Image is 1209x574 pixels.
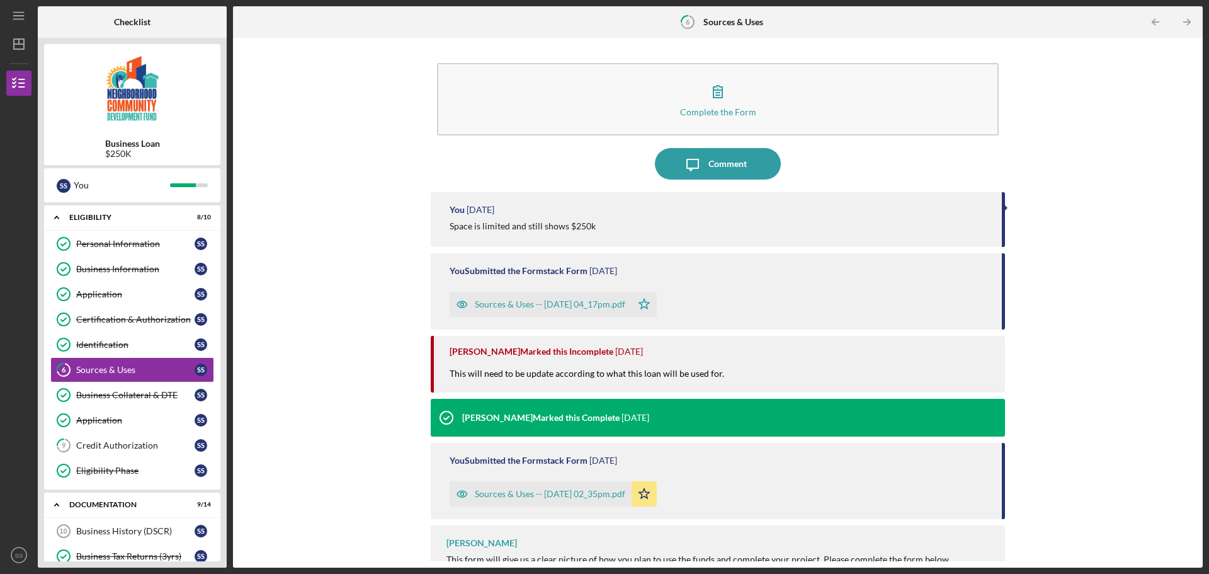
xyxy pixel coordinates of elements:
[50,458,214,483] a: Eligibility PhaseSS
[446,554,951,565] div: This form will give us a clear picture of how you plan to use the funds and complete your project...
[57,179,71,193] div: S S
[467,205,494,215] time: 2025-09-10 20:36
[195,464,207,477] div: S S
[105,139,160,149] b: Business Loan
[195,313,207,326] div: S S
[50,307,214,332] a: Certification & AuthorizationSS
[450,481,657,507] button: Sources & Uses -- [DATE] 02_35pm.pdf
[615,347,643,357] time: 2025-09-10 14:43
[76,526,195,536] div: Business History (DSCR)
[76,289,195,299] div: Application
[680,107,756,117] div: Complete the Form
[703,17,763,27] b: Sources & Uses
[6,542,31,568] button: SS
[475,299,625,309] div: Sources & Uses -- [DATE] 04_17pm.pdf
[450,367,737,393] div: This will need to be update according to what this loan will be used for.
[450,205,465,215] div: You
[74,175,170,196] div: You
[69,214,179,221] div: Eligibility
[450,292,657,317] button: Sources & Uses -- [DATE] 04_17pm.pdf
[686,18,690,26] tspan: 6
[76,440,195,451] div: Credit Authorization
[195,238,207,250] div: S S
[59,527,67,535] tspan: 10
[76,239,195,249] div: Personal Information
[50,382,214,408] a: Business Collateral & DTESS
[105,149,160,159] div: $250K
[15,552,23,559] text: SS
[622,413,649,423] time: 2024-11-05 20:22
[50,519,214,544] a: 10Business History (DSCR)SS
[195,525,207,537] div: S S
[50,433,214,458] a: 9Credit AuthorizationSS
[188,501,211,508] div: 9 / 14
[195,288,207,301] div: S S
[462,413,620,423] div: [PERSON_NAME] Marked this Complete
[76,314,195,324] div: Certification & Authorization
[195,389,207,401] div: S S
[76,551,195,561] div: Business Tax Returns (3yrs)
[76,466,195,476] div: Eligibility Phase
[50,231,214,256] a: Personal InformationSS
[50,544,214,569] a: Business Tax Returns (3yrs)SS
[450,266,587,276] div: You Submitted the Formstack Form
[195,364,207,376] div: S S
[44,50,220,126] img: Product logo
[195,550,207,563] div: S S
[76,264,195,274] div: Business Information
[50,256,214,282] a: Business InformationSS
[114,17,150,27] b: Checklist
[450,347,613,357] div: [PERSON_NAME] Marked this Incomplete
[50,357,214,382] a: 6Sources & UsesSS
[188,214,211,221] div: 8 / 10
[62,442,66,450] tspan: 9
[450,221,596,231] div: Space is limited and still shows $250k
[708,148,747,180] div: Comment
[50,332,214,357] a: IdentificationSS
[50,282,214,307] a: ApplicationSS
[589,456,617,466] time: 2024-11-04 19:35
[62,366,66,374] tspan: 6
[76,390,195,400] div: Business Collateral & DTE
[195,439,207,452] div: S S
[655,148,781,180] button: Comment
[69,501,179,508] div: documentation
[437,63,999,135] button: Complete the Form
[195,338,207,351] div: S S
[475,489,625,499] div: Sources & Uses -- [DATE] 02_35pm.pdf
[589,266,617,276] time: 2025-09-10 20:17
[50,408,214,433] a: ApplicationSS
[76,415,195,425] div: Application
[76,340,195,350] div: Identification
[446,538,517,548] div: [PERSON_NAME]
[195,414,207,427] div: S S
[76,365,195,375] div: Sources & Uses
[450,456,587,466] div: You Submitted the Formstack Form
[195,263,207,275] div: S S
